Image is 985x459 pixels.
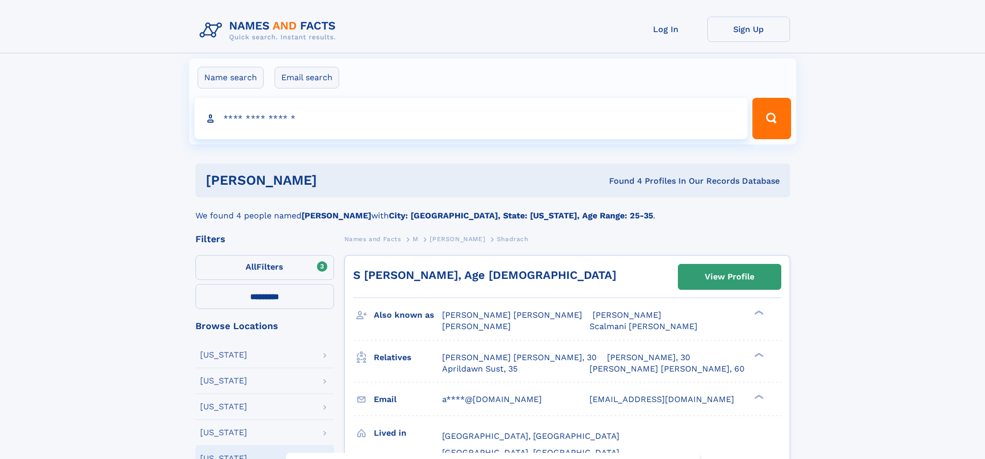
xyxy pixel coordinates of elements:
[200,403,247,411] div: [US_STATE]
[678,264,781,289] a: View Profile
[442,363,518,375] a: Aprildawn Sust, 35
[625,17,707,42] a: Log In
[705,265,754,289] div: View Profile
[198,67,264,88] label: Name search
[442,431,619,441] span: [GEOGRAPHIC_DATA], [GEOGRAPHIC_DATA]
[374,424,442,442] h3: Lived in
[752,351,764,358] div: ❯
[430,232,485,245] a: [PERSON_NAME]
[374,349,442,366] h3: Relatives
[389,211,653,220] b: City: [GEOGRAPHIC_DATA], State: [US_STATE], Age Range: 25-35
[246,262,256,272] span: All
[353,269,616,282] a: S [PERSON_NAME], Age [DEMOGRAPHIC_DATA]
[301,211,371,220] b: [PERSON_NAME]
[589,394,734,404] span: [EMAIL_ADDRESS][DOMAIN_NAME]
[752,98,791,139] button: Search Button
[752,393,764,400] div: ❯
[374,306,442,324] h3: Also known as
[430,235,485,243] span: [PERSON_NAME]
[442,321,511,331] span: [PERSON_NAME]
[275,67,339,88] label: Email search
[463,175,780,187] div: Found 4 Profiles In Our Records Database
[442,352,597,363] a: [PERSON_NAME] [PERSON_NAME], 30
[195,234,334,244] div: Filters
[195,255,334,280] label: Filters
[589,321,698,331] span: Scalmani [PERSON_NAME]
[194,98,748,139] input: search input
[413,235,418,243] span: M
[195,321,334,331] div: Browse Locations
[442,310,582,320] span: [PERSON_NAME] [PERSON_NAME]
[413,232,418,245] a: M
[497,235,528,243] span: Shadrach
[752,309,764,316] div: ❯
[206,174,463,187] h1: [PERSON_NAME]
[707,17,790,42] a: Sign Up
[607,352,690,363] a: [PERSON_NAME], 30
[200,351,247,359] div: [US_STATE]
[593,310,661,320] span: [PERSON_NAME]
[195,17,344,45] img: Logo Names and Facts
[374,391,442,408] h3: Email
[200,377,247,385] div: [US_STATE]
[442,448,619,457] span: [GEOGRAPHIC_DATA], [GEOGRAPHIC_DATA]
[200,428,247,437] div: [US_STATE]
[589,363,745,375] a: [PERSON_NAME] [PERSON_NAME], 60
[344,232,401,245] a: Names and Facts
[195,197,790,222] div: We found 4 people named with .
